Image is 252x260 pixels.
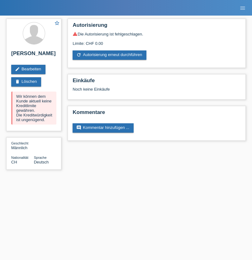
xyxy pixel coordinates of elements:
a: star_border [54,20,60,27]
div: Männlich [11,141,34,150]
i: refresh [76,52,81,57]
div: Limite: CHF 0.00 [73,36,241,46]
i: menu [240,5,246,11]
i: comment [76,125,81,130]
a: refreshAutorisierung erneut durchführen [73,50,146,60]
span: Sprache [34,156,47,159]
div: Wir können dem Kunde aktuell keine Kreditlimite gewähren. Die Kreditwürdigkeit ist ungenügend. [11,92,56,125]
h2: [PERSON_NAME] [11,50,56,60]
span: Schweiz [11,160,17,164]
h2: Autorisierung [73,22,241,31]
span: Geschlecht [11,141,28,145]
a: editBearbeiten [11,65,45,74]
a: menu [236,6,249,10]
div: Noch keine Einkäufe [73,87,241,96]
i: delete [15,79,20,84]
i: edit [15,67,20,72]
h2: Kommentare [73,109,241,119]
i: warning [73,31,78,36]
a: commentKommentar hinzufügen ... [73,123,134,133]
a: deleteLöschen [11,77,41,87]
div: Die Autorisierung ist fehlgeschlagen. [73,31,241,36]
h2: Einkäufe [73,78,241,87]
span: Deutsch [34,160,49,164]
i: star_border [54,20,60,26]
span: Nationalität [11,156,28,159]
